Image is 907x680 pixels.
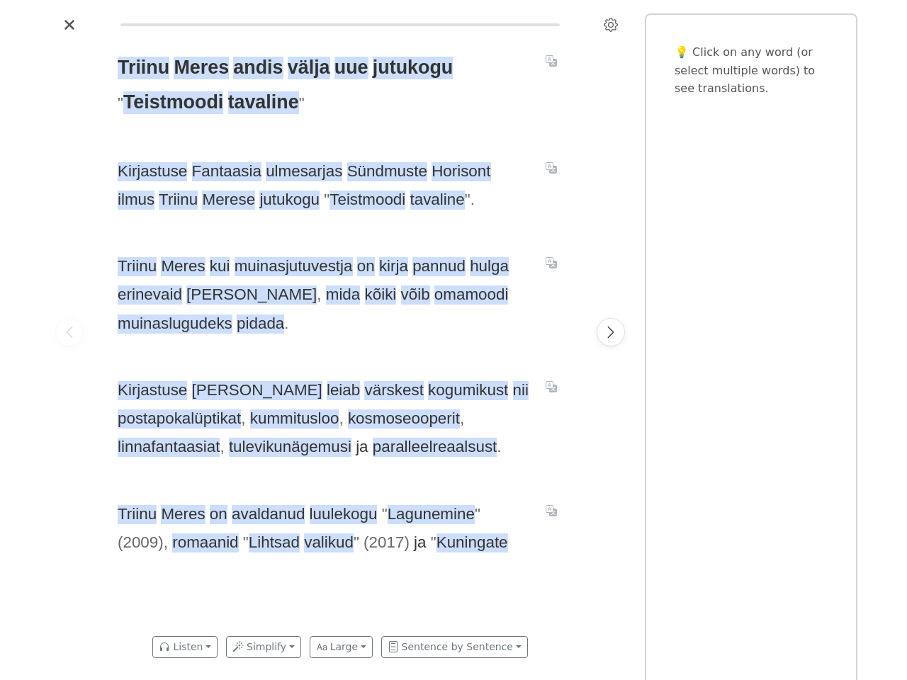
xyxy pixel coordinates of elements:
[235,257,353,276] span: muinasjutuvestja
[164,533,168,551] span: ,
[159,191,198,210] span: Triinu
[310,505,378,524] span: luulekogu
[434,285,509,305] span: omamoodi
[373,438,497,457] span: paralleelreaalsust
[120,23,560,26] div: Reading progress
[364,533,368,551] span: (
[210,257,230,276] span: kui
[118,162,187,181] span: Kirjastuse
[118,191,154,210] span: ilmus
[123,91,223,114] span: Teistmoodi
[347,162,427,181] span: Sündmuste
[192,381,322,400] span: [PERSON_NAME]
[186,285,317,305] span: [PERSON_NAME]
[259,191,320,210] span: jutukogu
[118,438,220,457] span: linnafantaasiat
[354,533,359,551] span: "
[460,409,464,427] span: ,
[364,381,423,400] span: värskest
[118,285,182,305] span: erinevaid
[161,505,205,524] span: Meres
[174,57,229,79] span: Meres
[266,162,342,181] span: ulmesarjas
[675,43,828,98] p: 💡 Click on any word (or select multiple words) to see translations.
[118,533,123,551] span: (
[210,505,227,524] span: on
[326,285,361,305] span: mida
[310,636,373,658] button: Large
[497,438,501,455] span: .
[428,381,508,400] span: kogumikust
[243,533,249,551] span: "
[249,533,300,552] span: Lihtsad
[241,409,245,427] span: ,
[357,257,375,276] span: on
[237,314,284,334] span: pidada
[365,285,397,305] span: kõiki
[192,162,261,181] span: Fantaasia
[431,533,436,551] span: "
[118,314,232,334] span: muinaslugudeks
[465,191,471,208] span: "
[599,13,622,36] button: Settings
[228,91,299,114] span: tavaline
[401,285,430,305] span: võib
[118,409,241,429] span: postapokalüptikat
[356,438,368,457] span: ja
[172,533,238,552] span: romaanid
[220,438,224,455] span: ,
[475,505,480,523] span: "
[226,636,301,658] button: Simplify
[540,254,563,271] button: Translate sentence
[55,318,84,346] button: Previous page
[470,257,509,276] span: hulga
[540,378,563,395] button: Translate sentence
[250,409,339,429] span: kummitusloo
[118,381,187,400] span: Kirjastuse
[58,13,81,36] button: Close
[388,505,475,524] span: Lagunemine
[233,57,283,79] span: andis
[513,381,529,400] span: nii
[152,636,218,658] button: Listen
[334,57,368,79] span: uue
[414,533,426,552] span: ja
[232,505,305,524] span: avaldanud
[118,94,123,112] span: "
[329,191,405,210] span: Teistmoodi
[299,94,305,112] span: "
[324,191,329,208] span: "
[288,57,330,79] span: välja
[381,636,528,658] button: Sentence by Sentence
[118,57,169,79] span: Triinu
[404,533,409,551] span: )
[123,533,158,552] span: 2009
[369,533,405,552] span: 2017
[118,505,157,524] span: Triinu
[304,533,354,552] span: valikud
[540,159,563,176] button: Translate sentence
[379,257,408,276] span: kirja
[382,505,388,523] span: "
[327,381,360,400] span: leiab
[597,318,625,346] button: Next page
[436,533,508,552] span: Kuningate
[540,52,563,69] button: Translate sentence
[373,57,453,79] span: jutukogu
[317,285,321,303] span: ,
[348,409,460,429] span: kosmoseooperit
[540,501,563,518] button: Translate sentence
[229,438,351,457] span: tulevikunägemusi
[471,191,475,208] span: .
[161,257,205,276] span: Meres
[284,314,288,332] span: .
[118,257,157,276] span: Triinu
[432,162,490,181] span: Horisont
[412,257,466,276] span: pannud
[410,191,465,210] span: tavaline
[158,533,163,551] span: )
[339,409,343,427] span: ,
[202,191,255,210] span: Merese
